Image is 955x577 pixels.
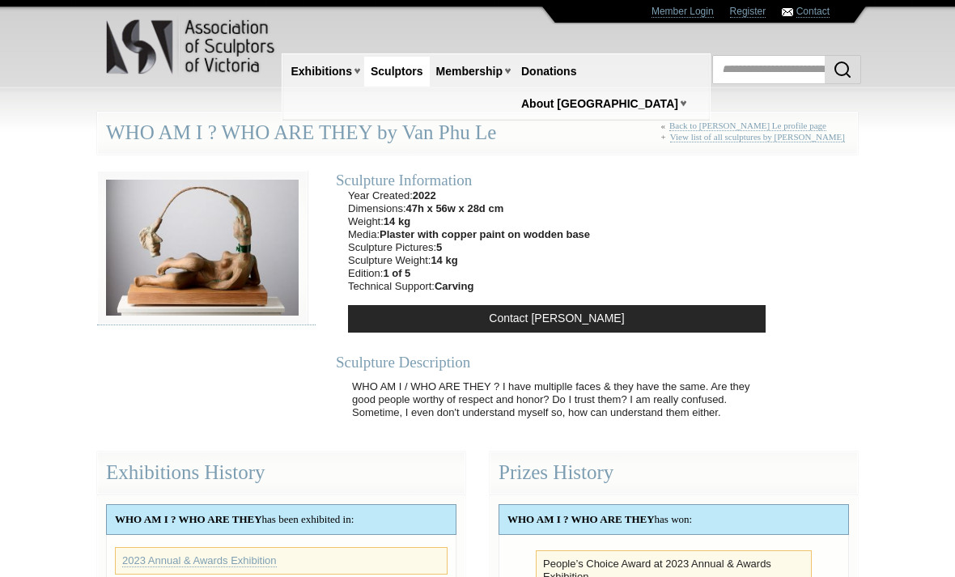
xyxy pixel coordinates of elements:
[669,121,826,131] a: Back to [PERSON_NAME] Le profile page
[285,57,359,87] a: Exhibitions
[97,452,465,494] div: Exhibitions History
[348,254,590,267] li: Sculpture Weight:
[348,267,590,280] li: Edition:
[782,8,793,16] img: Contact ASV
[730,6,766,18] a: Register
[430,57,509,87] a: Membership
[336,171,778,189] div: Sculpture Information
[348,202,590,215] li: Dimensions:
[348,228,590,241] li: Media:
[348,241,590,254] li: Sculpture Pictures:
[499,505,848,534] div: has won:
[348,189,590,202] li: Year Created:
[348,215,590,228] li: Weight:
[107,505,456,534] div: has been exhibited in:
[833,60,852,79] img: Search
[336,353,778,371] div: Sculpture Description
[348,305,766,333] a: Contact [PERSON_NAME]
[97,171,308,325] img: 031-2__medium.jpg
[436,241,442,253] strong: 5
[661,121,850,149] div: « +
[122,554,277,567] a: 2023 Annual & Awards Exhibition
[380,228,590,240] strong: Plaster with copper paint on wodden base
[515,89,685,119] a: About [GEOGRAPHIC_DATA]
[406,202,504,214] strong: 47h x 56w x 28d cm
[383,267,410,279] strong: 1 of 5
[364,57,430,87] a: Sculptors
[431,254,457,266] strong: 14 kg
[435,280,473,292] strong: Carving
[490,452,858,494] div: Prizes History
[796,6,830,18] a: Contact
[348,280,590,293] li: Technical Support:
[105,16,278,78] img: logo.png
[115,513,262,525] strong: WHO AM I ? WHO ARE THEY
[507,513,655,525] strong: WHO AM I ? WHO ARE THEY
[384,215,410,227] strong: 14 kg
[515,57,583,87] a: Donations
[413,189,436,202] strong: 2022
[652,6,714,18] a: Member Login
[344,372,778,427] p: WHO AM I / WHO ARE THEY ? I have multiplle faces & they have the same. Are they good people worth...
[97,112,858,155] div: WHO AM I ? WHO ARE THEY by Van Phu Le
[670,132,845,142] a: View list of all sculptures by [PERSON_NAME]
